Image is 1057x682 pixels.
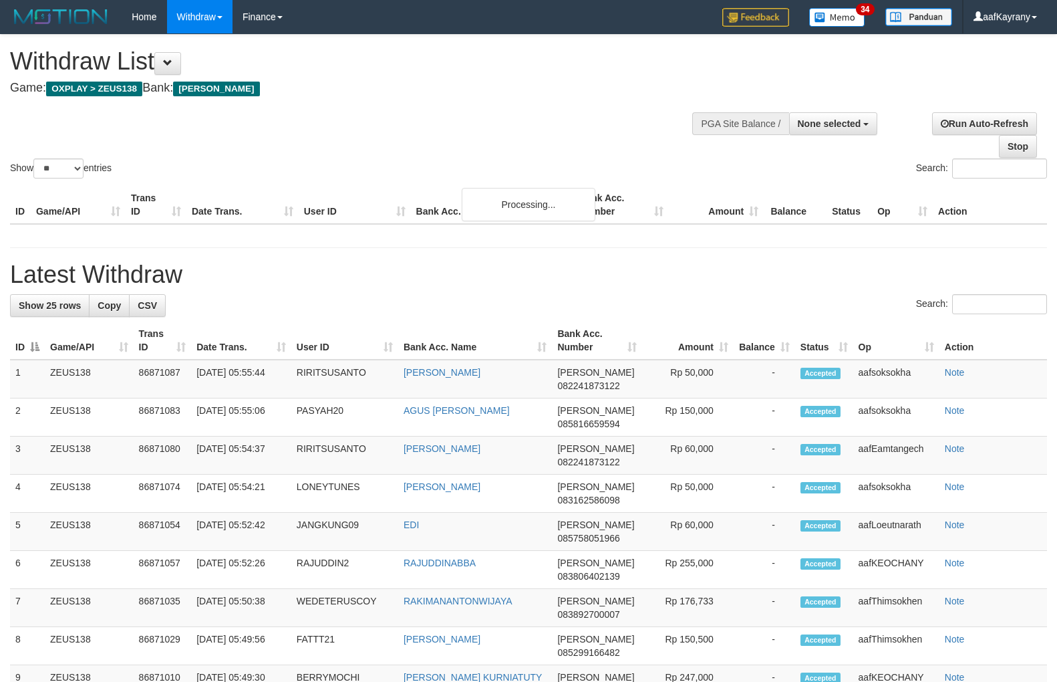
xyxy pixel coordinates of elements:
td: 86871074 [134,475,192,513]
a: EDI [404,520,419,530]
th: Amount: activate to sort column ascending [642,322,734,360]
span: Accepted [800,406,841,417]
span: Copy 082241873122 to clipboard [557,457,619,467]
img: panduan.png [885,8,952,26]
th: Action [939,322,1047,360]
span: Show 25 rows [19,300,81,311]
img: Feedback.jpg [722,8,789,27]
img: MOTION_logo.png [10,7,112,27]
button: None selected [789,112,878,135]
td: Rp 50,000 [642,475,734,513]
span: Accepted [800,368,841,379]
a: Run Auto-Refresh [932,112,1037,135]
td: Rp 176,733 [642,589,734,627]
td: [DATE] 05:52:26 [191,551,291,589]
a: [PERSON_NAME] [404,443,480,454]
th: Op [872,186,933,224]
label: Search: [916,158,1047,179]
th: Status: activate to sort column ascending [795,322,853,360]
th: Bank Acc. Name: activate to sort column ascending [398,322,552,360]
td: aafLoeutnarath [853,513,939,551]
a: AGUS [PERSON_NAME] [404,405,510,416]
td: JANGKUNG09 [291,513,398,551]
td: aafThimsokhen [853,589,939,627]
td: [DATE] 05:54:37 [191,437,291,475]
a: Note [945,558,965,568]
th: Bank Acc. Number: activate to sort column ascending [552,322,642,360]
a: [PERSON_NAME] [404,367,480,378]
td: aafsoksokha [853,475,939,513]
a: [PERSON_NAME] [404,634,480,645]
td: 7 [10,589,45,627]
span: [PERSON_NAME] [557,443,634,454]
th: Status [826,186,872,224]
th: Balance [764,186,826,224]
td: - [734,475,795,513]
span: [PERSON_NAME] [557,634,634,645]
img: Button%20Memo.svg [809,8,865,27]
td: [DATE] 05:52:42 [191,513,291,551]
td: ZEUS138 [45,513,134,551]
td: ZEUS138 [45,589,134,627]
td: 86871029 [134,627,192,665]
span: Accepted [800,520,841,532]
td: aafKEOCHANY [853,551,939,589]
div: Processing... [462,188,595,221]
td: ZEUS138 [45,551,134,589]
td: [DATE] 05:50:38 [191,589,291,627]
td: ZEUS138 [45,399,134,437]
h4: Game: Bank: [10,82,692,95]
td: RIRITSUSANTO [291,437,398,475]
td: Rp 150,000 [642,399,734,437]
a: RAJUDDINABBA [404,558,476,568]
a: RAKIMANANTONWIJAYA [404,596,512,606]
label: Search: [916,294,1047,314]
span: Accepted [800,444,841,455]
span: Accepted [800,596,841,608]
td: 4 [10,475,45,513]
td: Rp 60,000 [642,437,734,475]
td: [DATE] 05:54:21 [191,475,291,513]
td: 1 [10,360,45,399]
td: Rp 60,000 [642,513,734,551]
td: aafsoksokha [853,399,939,437]
span: [PERSON_NAME] [557,367,634,378]
td: ZEUS138 [45,360,134,399]
a: Note [945,634,965,645]
span: [PERSON_NAME] [173,82,259,96]
th: Trans ID [126,186,186,224]
th: Trans ID: activate to sort column ascending [134,322,192,360]
th: User ID: activate to sort column ascending [291,322,398,360]
td: - [734,437,795,475]
span: Copy 083806402139 to clipboard [557,571,619,582]
th: Amount [669,186,764,224]
td: Rp 150,500 [642,627,734,665]
span: 34 [856,3,874,15]
span: None selected [798,118,861,129]
span: Copy 085758051966 to clipboard [557,533,619,544]
td: FATTT21 [291,627,398,665]
td: [DATE] 05:55:44 [191,360,291,399]
td: - [734,360,795,399]
td: PASYAH20 [291,399,398,437]
td: - [734,627,795,665]
input: Search: [952,294,1047,314]
th: Balance: activate to sort column ascending [734,322,795,360]
td: - [734,551,795,589]
td: 86871035 [134,589,192,627]
td: aafsoksokha [853,360,939,399]
span: CSV [138,300,157,311]
span: [PERSON_NAME] [557,558,634,568]
span: Copy 083162586098 to clipboard [557,495,619,505]
td: [DATE] 05:55:06 [191,399,291,437]
span: Copy [98,300,121,311]
th: Game/API: activate to sort column ascending [45,322,134,360]
td: 8 [10,627,45,665]
a: Note [945,405,965,416]
td: Rp 255,000 [642,551,734,589]
th: Bank Acc. Name [411,186,575,224]
th: Date Trans.: activate to sort column ascending [191,322,291,360]
th: Action [933,186,1047,224]
span: Copy 082241873122 to clipboard [557,380,619,391]
th: Game/API [31,186,126,224]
